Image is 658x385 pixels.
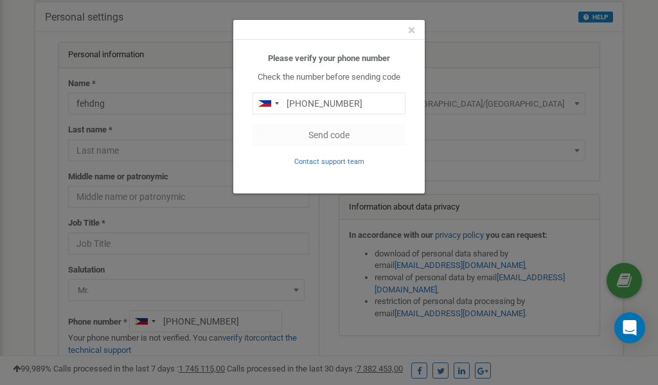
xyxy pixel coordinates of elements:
[294,157,364,166] small: Contact support team
[268,53,390,63] b: Please verify your phone number
[253,93,283,114] div: Telephone country code
[408,24,415,37] button: Close
[253,71,405,84] p: Check the number before sending code
[294,156,364,166] a: Contact support team
[253,93,405,114] input: 0905 123 4567
[253,124,405,146] button: Send code
[408,22,415,38] span: ×
[614,312,645,343] div: Open Intercom Messenger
